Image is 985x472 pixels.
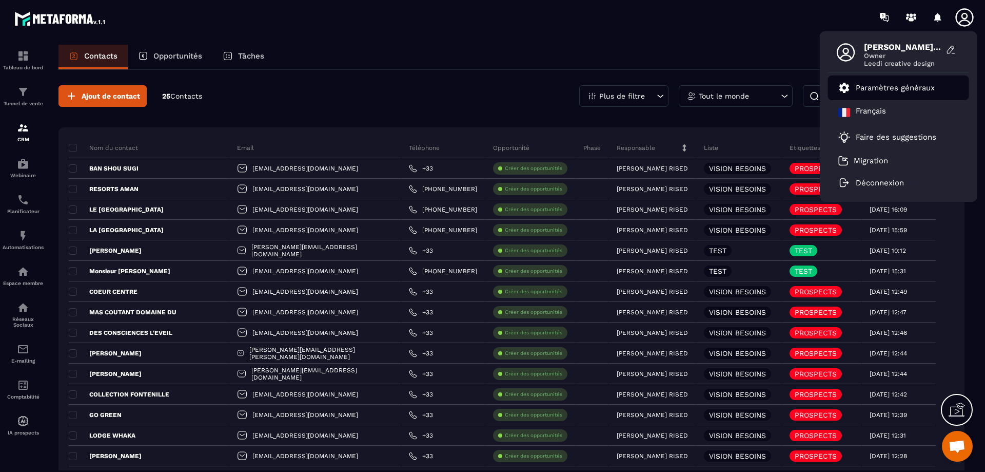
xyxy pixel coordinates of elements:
p: Tableau de bord [3,65,44,70]
a: Contacts [58,45,128,69]
p: [PERSON_NAME] RISED [617,452,688,460]
a: +33 [409,411,433,419]
p: Planificateur [3,209,44,214]
img: automations [17,266,29,278]
p: Créer des opportunités [505,309,562,316]
p: Créer des opportunités [505,288,562,295]
p: [DATE] 15:31 [870,268,906,275]
p: BAN SHOU SUGI [69,164,139,173]
p: PROSPECTS [795,391,837,398]
p: Étiquettes [790,144,820,152]
p: Déconnexion [856,178,904,187]
p: PROSPECTS [795,432,837,439]
a: +33 [409,431,433,440]
a: [PHONE_NUMBER] [409,226,477,234]
p: Migration [854,156,888,165]
p: Comptabilité [3,394,44,400]
p: VISION BESOINS [709,165,766,172]
p: PROSPECTS [795,206,837,213]
p: COEUR CENTRE [69,288,137,296]
p: Email [237,144,254,152]
p: Faire des suggestions [856,133,936,142]
p: [PERSON_NAME] [69,370,142,378]
p: [DATE] 12:28 [870,452,907,460]
a: [PHONE_NUMBER] [409,185,477,193]
a: +33 [409,164,433,173]
p: VISION BESOINS [709,226,766,234]
a: social-networksocial-networkRéseaux Sociaux [3,294,44,335]
img: automations [17,415,29,427]
a: Ouvrir le chat [942,431,973,462]
p: Plus de filtre [599,92,645,100]
p: Webinaire [3,173,44,178]
img: automations [17,230,29,242]
a: +33 [409,247,433,255]
p: [PERSON_NAME] RISED [617,268,688,275]
p: [DATE] 12:46 [870,329,907,336]
p: [DATE] 12:42 [870,391,907,398]
a: +33 [409,452,433,460]
p: Créer des opportunités [505,411,562,419]
p: [PERSON_NAME] RISED [617,309,688,316]
p: VISION BESOINS [709,185,766,193]
img: social-network [17,301,29,314]
p: VISION BESOINS [709,329,766,336]
p: [PERSON_NAME] RISED [617,165,688,172]
p: IA prospects [3,430,44,436]
p: PROSPECTS [795,309,837,316]
p: Créer des opportunités [505,432,562,439]
a: Opportunités [128,45,212,69]
a: Migration [838,156,888,166]
p: [PERSON_NAME] RISED [617,206,688,213]
p: Nom du contact [69,144,138,152]
p: CRM [3,137,44,142]
p: TEST [795,247,812,254]
p: Français [856,106,886,119]
p: Créer des opportunités [505,350,562,357]
p: VISION BESOINS [709,370,766,377]
a: schedulerschedulerPlanificateur [3,186,44,222]
p: [PERSON_NAME] RISED [617,247,688,254]
p: Tâches [238,51,264,61]
p: TEST [795,268,812,275]
p: [PERSON_NAME] [69,452,142,460]
p: PROSPECTS [795,226,837,234]
p: [PERSON_NAME] RISED [617,185,688,193]
span: Ajout de contact [82,91,140,101]
p: Tout le monde [699,92,749,100]
button: Ajout de contact [58,85,147,107]
p: [DATE] 12:47 [870,309,907,316]
p: [DATE] 10:12 [870,247,906,254]
p: Phase [583,144,601,152]
p: PROSPECTS [795,452,837,460]
img: accountant [17,379,29,391]
p: Téléphone [409,144,440,152]
p: PROSPECTS [795,288,837,295]
p: Paramètres généraux [856,83,935,92]
p: [PERSON_NAME] RISED [617,370,688,377]
p: VISION BESOINS [709,452,766,460]
p: [PERSON_NAME] RISED [617,288,688,295]
p: Liste [704,144,718,152]
p: Contacts [84,51,117,61]
p: Créer des opportunités [505,165,562,172]
p: Créer des opportunités [505,370,562,377]
img: scheduler [17,194,29,206]
a: +33 [409,370,433,378]
p: Opportunités [153,51,202,61]
p: Créer des opportunités [505,206,562,213]
span: Contacts [170,92,202,100]
a: emailemailE-mailing [3,335,44,371]
p: PROSPECTS [795,370,837,377]
p: [PERSON_NAME] RISED [617,350,688,357]
p: [DATE] 12:31 [870,432,906,439]
p: 25 [162,91,202,101]
a: automationsautomationsWebinaire [3,150,44,186]
p: VISION BESOINS [709,411,766,419]
p: DES CONSCIENCES L'EVEIL [69,329,172,337]
a: +33 [409,329,433,337]
img: formation [17,86,29,98]
p: Responsable [617,144,655,152]
p: VISION BESOINS [709,432,766,439]
p: TEST [709,268,726,275]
